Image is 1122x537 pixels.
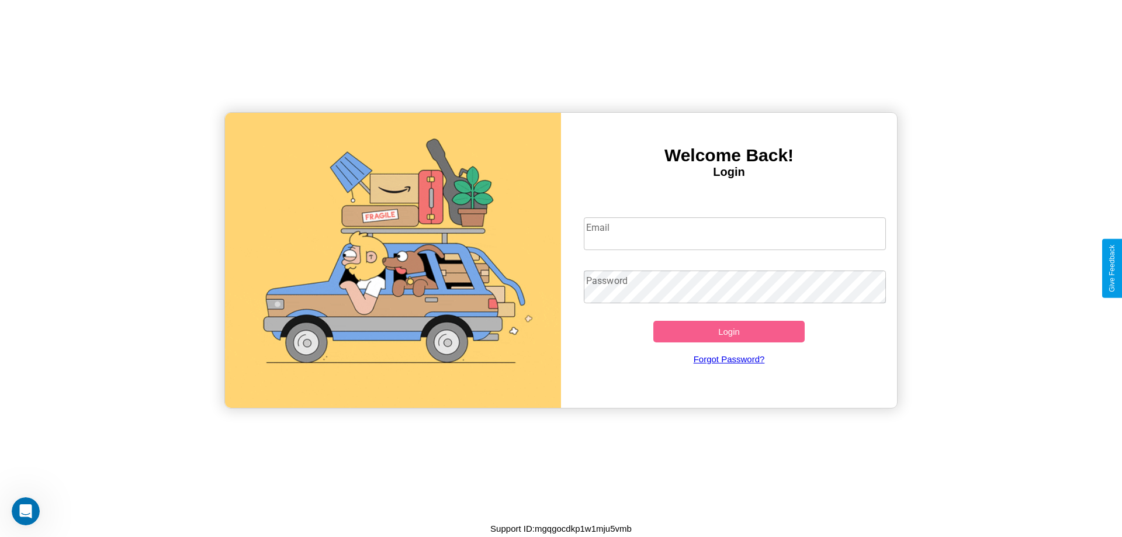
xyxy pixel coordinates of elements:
h3: Welcome Back! [561,145,897,165]
a: Forgot Password? [578,342,881,376]
div: Give Feedback [1108,245,1116,292]
img: gif [225,113,561,408]
h4: Login [561,165,897,179]
p: Support ID: mgqgocdkp1w1mju5vmb [490,521,632,536]
button: Login [653,321,805,342]
iframe: Intercom live chat [12,497,40,525]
